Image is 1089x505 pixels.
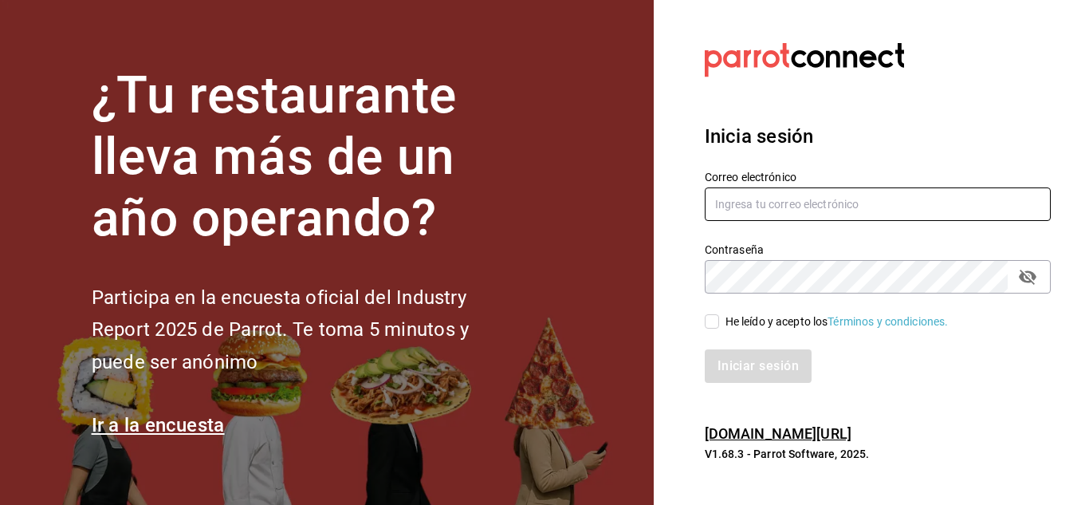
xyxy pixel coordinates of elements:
[705,172,1051,183] label: Correo electrónico
[92,65,522,249] h1: ¿Tu restaurante lleva más de un año operando?
[92,282,522,379] h2: Participa en la encuesta oficial del Industry Report 2025 de Parrot. Te toma 5 minutos y puede se...
[705,244,1051,255] label: Contraseña
[705,187,1051,221] input: Ingresa tu correo electrónico
[92,414,225,436] a: Ir a la encuesta
[725,314,949,330] div: He leído y acepto los
[705,425,851,442] a: [DOMAIN_NAME][URL]
[705,122,1051,151] h3: Inicia sesión
[828,315,948,328] a: Términos y condiciones.
[705,446,1051,462] p: V1.68.3 - Parrot Software, 2025.
[1014,263,1041,290] button: passwordField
